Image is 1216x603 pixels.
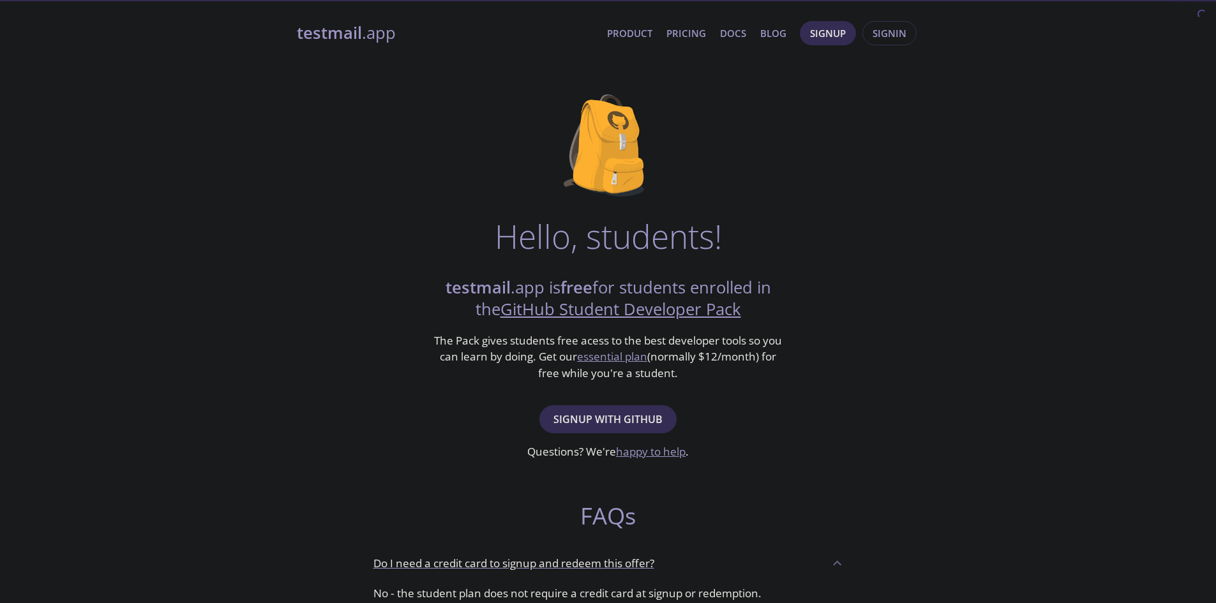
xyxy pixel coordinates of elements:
[297,22,362,44] strong: testmail
[297,22,597,44] a: testmail.app
[560,276,592,299] strong: free
[446,276,511,299] strong: testmail
[363,546,853,580] div: Do I need a credit card to signup and redeem this offer?
[539,405,677,433] button: Signup with GitHub
[433,332,784,382] h3: The Pack gives students free acess to the best developer tools so you can learn by doing. Get our...
[564,94,652,197] img: github-student-backpack.png
[373,585,843,602] p: No - the student plan does not require a credit card at signup or redemption.
[800,21,856,45] button: Signup
[720,25,746,41] a: Docs
[495,217,722,255] h1: Hello, students!
[810,25,846,41] span: Signup
[616,444,686,459] a: happy to help
[363,502,853,530] h2: FAQs
[373,555,654,572] p: Do I need a credit card to signup and redeem this offer?
[527,443,689,460] h3: Questions? We're .
[873,25,906,41] span: Signin
[607,25,652,41] a: Product
[760,25,786,41] a: Blog
[666,25,706,41] a: Pricing
[577,349,647,364] a: essential plan
[862,21,917,45] button: Signin
[500,298,741,320] a: GitHub Student Developer Pack
[433,277,784,321] h2: .app is for students enrolled in the
[553,410,663,428] span: Signup with GitHub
